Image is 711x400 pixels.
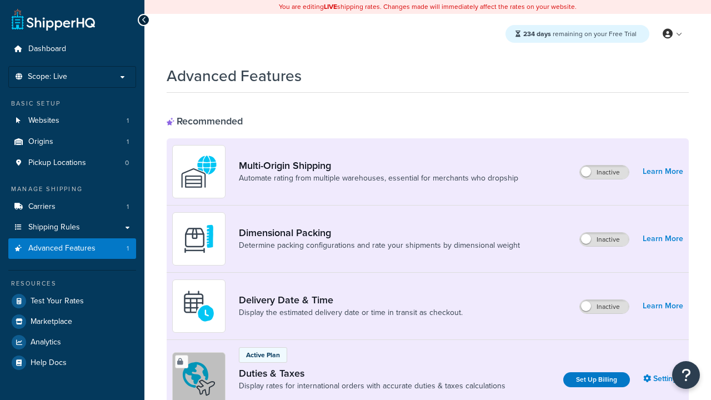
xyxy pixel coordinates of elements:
[580,300,629,313] label: Inactive
[563,372,630,387] a: Set Up Billing
[8,153,136,173] li: Pickup Locations
[8,197,136,217] li: Carriers
[239,227,520,239] a: Dimensional Packing
[8,312,136,332] a: Marketplace
[8,353,136,373] a: Help Docs
[28,223,80,232] span: Shipping Rules
[28,72,67,82] span: Scope: Live
[179,219,218,258] img: DTVBYsAAAAAASUVORK5CYII=
[125,158,129,168] span: 0
[127,137,129,147] span: 1
[324,2,337,12] b: LIVE
[31,297,84,306] span: Test Your Rates
[523,29,551,39] strong: 234 days
[643,298,683,314] a: Learn More
[8,39,136,59] a: Dashboard
[8,291,136,311] a: Test Your Rates
[239,307,463,318] a: Display the estimated delivery date or time in transit as checkout.
[127,244,129,253] span: 1
[239,294,463,306] a: Delivery Date & Time
[239,240,520,251] a: Determine packing configurations and rate your shipments by dimensional weight
[246,350,280,360] p: Active Plan
[8,238,136,259] a: Advanced Features1
[28,158,86,168] span: Pickup Locations
[643,231,683,247] a: Learn More
[167,65,302,87] h1: Advanced Features
[643,164,683,179] a: Learn More
[28,244,96,253] span: Advanced Features
[179,152,218,191] img: WatD5o0RtDAAAAAElFTkSuQmCC
[523,29,637,39] span: remaining on your Free Trial
[28,116,59,126] span: Websites
[31,358,67,368] span: Help Docs
[8,238,136,259] li: Advanced Features
[127,116,129,126] span: 1
[8,111,136,131] li: Websites
[8,332,136,352] a: Analytics
[239,381,505,392] a: Display rates for international orders with accurate duties & taxes calculations
[31,338,61,347] span: Analytics
[8,279,136,288] div: Resources
[8,197,136,217] a: Carriers1
[8,111,136,131] a: Websites1
[28,202,56,212] span: Carriers
[167,115,243,127] div: Recommended
[239,159,518,172] a: Multi-Origin Shipping
[643,371,683,387] a: Settings
[8,132,136,152] a: Origins1
[28,137,53,147] span: Origins
[239,367,505,379] a: Duties & Taxes
[580,233,629,246] label: Inactive
[239,173,518,184] a: Automate rating from multiple warehouses, essential for merchants who dropship
[179,287,218,326] img: gfkeb5ejjkALwAAAABJRU5ErkJggg==
[8,217,136,238] a: Shipping Rules
[8,132,136,152] li: Origins
[672,361,700,389] button: Open Resource Center
[31,317,72,327] span: Marketplace
[8,99,136,108] div: Basic Setup
[28,44,66,54] span: Dashboard
[8,153,136,173] a: Pickup Locations0
[8,184,136,194] div: Manage Shipping
[127,202,129,212] span: 1
[580,166,629,179] label: Inactive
